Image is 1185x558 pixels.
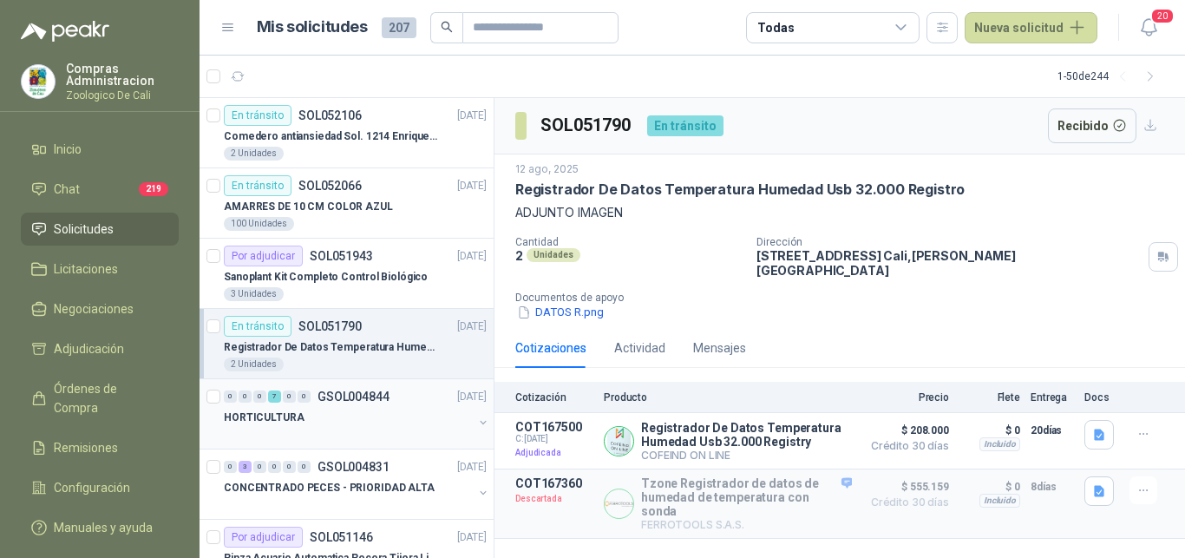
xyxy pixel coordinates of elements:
[515,391,593,404] p: Cotización
[515,236,743,248] p: Cantidad
[965,12,1097,43] button: Nueva solicitud
[540,112,633,139] h3: SOL051790
[224,105,291,126] div: En tránsito
[862,420,949,441] span: $ 208.000
[515,444,593,462] p: Adjudicada
[1031,420,1074,441] p: 20 días
[641,518,852,531] p: FERROTOOLS S.A.S.
[515,248,523,263] p: 2
[1084,391,1119,404] p: Docs
[756,248,1142,278] p: [STREET_ADDRESS] Cali , [PERSON_NAME][GEOGRAPHIC_DATA]
[457,248,487,265] p: [DATE]
[647,115,723,136] div: En tránsito
[224,339,440,356] p: Registrador De Datos Temperatura Humedad Usb 32.000 Registro
[21,173,179,206] a: Chat219
[310,531,373,543] p: SOL051146
[54,299,134,318] span: Negociaciones
[515,292,1178,304] p: Documentos de apoyo
[54,339,124,358] span: Adjudicación
[457,178,487,194] p: [DATE]
[54,379,162,417] span: Órdenes de Compra
[441,21,453,33] span: search
[224,199,393,215] p: AMARRES DE 10 CM COLOR AZUL
[515,490,593,508] p: Descartada
[527,248,580,262] div: Unidades
[268,461,281,473] div: 0
[224,287,284,301] div: 3 Unidades
[21,372,179,424] a: Órdenes de Compra
[604,391,852,404] p: Producto
[641,449,852,462] p: COFEIND ON LINE
[1031,476,1074,497] p: 8 días
[283,461,296,473] div: 0
[200,98,494,168] a: En tránsitoSOL052106[DATE] Comedero antiansiedad Sol. 1214 Enriquecimiento2 Unidades
[21,292,179,325] a: Negociaciones
[200,239,494,309] a: Por adjudicarSOL051943[DATE] Sanoplant Kit Completo Control Biológico3 Unidades
[515,476,593,490] p: COT167360
[515,304,606,322] button: DATOS R.png
[959,391,1020,404] p: Flete
[139,182,168,196] span: 219
[253,461,266,473] div: 0
[21,133,179,166] a: Inicio
[1048,108,1137,143] button: Recibido
[224,217,294,231] div: 100 Unidades
[224,386,490,442] a: 0 0 0 7 0 0 GSOL004844[DATE] HORTICULTURA
[979,437,1020,451] div: Incluido
[21,21,109,42] img: Logo peakr
[54,180,80,199] span: Chat
[21,471,179,504] a: Configuración
[54,518,153,537] span: Manuales y ayuda
[515,338,586,358] div: Cotizaciones
[756,236,1142,248] p: Dirección
[224,456,490,512] a: 0 3 0 0 0 0 GSOL004831[DATE] CONCENTRADO PECES - PRIORIDAD ALTA
[54,140,82,159] span: Inicio
[1031,391,1074,404] p: Entrega
[457,318,487,335] p: [DATE]
[1133,12,1164,43] button: 20
[457,529,487,546] p: [DATE]
[515,203,1164,222] p: ADJUNTO IMAGEN
[457,108,487,124] p: [DATE]
[224,269,428,286] p: Sanoplant Kit Completo Control Biológico
[318,461,390,473] p: GSOL004831
[224,391,237,403] div: 0
[200,168,494,239] a: En tránsitoSOL052066[DATE] AMARRES DE 10 CM COLOR AZUL100 Unidades
[66,62,179,87] p: Compras Administracion
[457,389,487,405] p: [DATE]
[862,497,949,508] span: Crédito 30 días
[298,391,311,403] div: 0
[959,476,1020,497] p: $ 0
[605,427,633,456] img: Company Logo
[283,391,296,403] div: 0
[239,391,252,403] div: 0
[253,391,266,403] div: 0
[22,65,55,98] img: Company Logo
[382,17,416,38] span: 207
[224,480,435,496] p: CONCENTRADO PECES - PRIORIDAD ALTA
[979,494,1020,508] div: Incluido
[257,15,368,40] h1: Mis solicitudes
[641,476,852,518] p: Tzone Registrador de datos de humedad de temperatura con sonda
[21,431,179,464] a: Remisiones
[693,338,746,358] div: Mensajes
[605,489,633,518] img: Company Logo
[298,320,362,332] p: SOL051790
[66,90,179,101] p: Zoologico De Cali
[200,309,494,379] a: En tránsitoSOL051790[DATE] Registrador De Datos Temperatura Humedad Usb 32.000 Registro2 Unidades
[1150,8,1175,24] span: 20
[21,253,179,286] a: Licitaciones
[224,461,237,473] div: 0
[268,391,281,403] div: 7
[224,358,284,371] div: 2 Unidades
[515,420,593,434] p: COT167500
[515,161,579,178] p: 12 ago, 2025
[224,175,291,196] div: En tránsito
[310,250,373,262] p: SOL051943
[318,391,390,403] p: GSOL004844
[239,461,252,473] div: 3
[862,441,949,451] span: Crédito 30 días
[21,213,179,246] a: Solicitudes
[224,527,303,548] div: Por adjudicar
[21,332,179,365] a: Adjudicación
